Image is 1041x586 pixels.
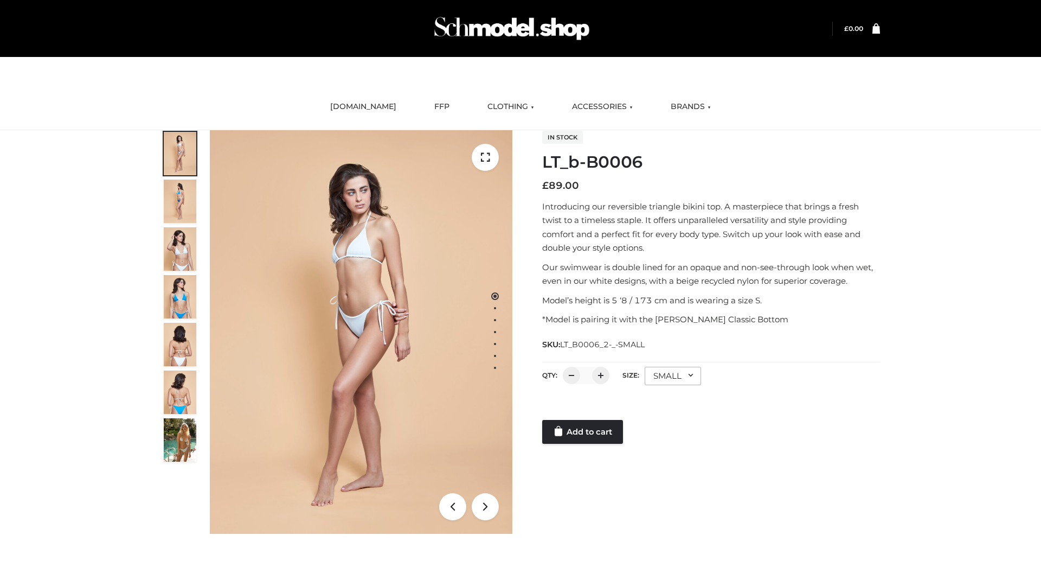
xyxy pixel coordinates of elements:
[542,313,880,327] p: *Model is pairing it with the [PERSON_NAME] Classic Bottom
[560,340,645,349] span: LT_B0006_2-_-SMALL
[542,200,880,255] p: Introducing our reversible triangle bikini top. A masterpiece that brings a fresh twist to a time...
[164,227,196,271] img: ArielClassicBikiniTop_CloudNine_AzureSky_OW114ECO_3-scaled.jpg
[542,131,583,144] span: In stock
[622,371,639,379] label: Size:
[430,7,593,50] img: Schmodel Admin 964
[542,294,880,308] p: Model’s height is 5 ‘8 / 173 cm and is wearing a size S.
[210,130,512,534] img: ArielClassicBikiniTop_CloudNine_AzureSky_OW114ECO_1
[164,132,196,175] img: ArielClassicBikiniTop_CloudNine_AzureSky_OW114ECO_1-scaled.jpg
[564,95,641,119] a: ACCESSORIES
[542,371,557,379] label: QTY:
[663,95,719,119] a: BRANDS
[164,323,196,366] img: ArielClassicBikiniTop_CloudNine_AzureSky_OW114ECO_7-scaled.jpg
[844,24,863,33] a: £0.00
[164,180,196,223] img: ArielClassicBikiniTop_CloudNine_AzureSky_OW114ECO_2-scaled.jpg
[542,420,623,444] a: Add to cart
[542,180,549,192] span: £
[164,418,196,462] img: Arieltop_CloudNine_AzureSky2.jpg
[844,24,849,33] span: £
[844,24,863,33] bdi: 0.00
[164,371,196,414] img: ArielClassicBikiniTop_CloudNine_AzureSky_OW114ECO_8-scaled.jpg
[542,338,646,351] span: SKU:
[426,95,458,119] a: FFP
[645,367,701,385] div: SMALL
[542,180,579,192] bdi: 89.00
[322,95,404,119] a: [DOMAIN_NAME]
[164,275,196,319] img: ArielClassicBikiniTop_CloudNine_AzureSky_OW114ECO_4-scaled.jpg
[479,95,542,119] a: CLOTHING
[542,260,880,288] p: Our swimwear is double lined for an opaque and non-see-through look when wet, even in our white d...
[542,152,880,172] h1: LT_b-B0006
